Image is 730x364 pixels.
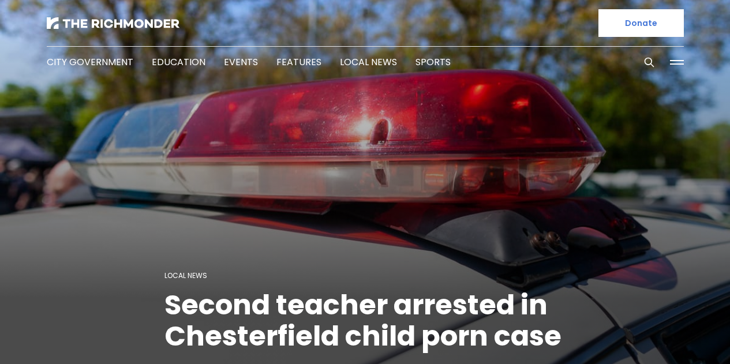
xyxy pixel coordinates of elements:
[340,55,397,69] a: Local News
[164,271,207,280] a: Local News
[164,290,566,352] h1: Second teacher arrested in Chesterfield child porn case
[47,17,179,29] img: The Richmonder
[415,55,451,69] a: Sports
[47,55,133,69] a: City Government
[641,54,658,71] button: Search this site
[632,307,730,364] iframe: portal-trigger
[152,55,205,69] a: Education
[598,9,684,37] a: Donate
[276,55,321,69] a: Features
[224,55,258,69] a: Events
